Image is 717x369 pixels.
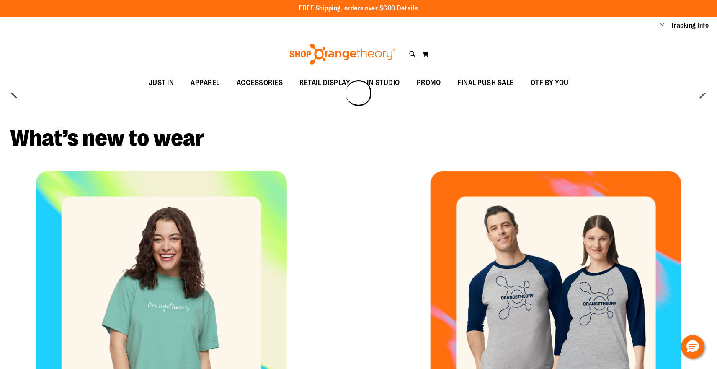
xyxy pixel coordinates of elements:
[140,73,183,93] a: JUST IN
[10,127,707,150] h2: What’s new to wear
[457,73,514,92] span: FINAL PUSH SALE
[228,73,291,93] a: ACCESSORIES
[522,73,577,93] a: OTF BY YOU
[358,73,408,93] a: IN STUDIO
[660,21,664,30] button: Account menu
[191,73,220,92] span: APPAREL
[397,5,418,12] a: Details
[367,73,400,92] span: IN STUDIO
[531,73,569,92] span: OTF BY YOU
[291,73,358,93] a: RETAIL DISPLAY
[182,73,228,93] a: APPAREL
[299,4,418,13] p: FREE Shipping, orders over $600.
[417,73,441,92] span: PROMO
[681,335,704,359] button: Hello, have a question? Let’s chat.
[449,73,522,93] a: FINAL PUSH SALE
[671,21,709,30] a: Tracking Info
[408,73,449,93] a: PROMO
[149,73,174,92] span: JUST IN
[237,73,283,92] span: ACCESSORIES
[288,44,397,65] img: Shop Orangetheory
[299,73,350,92] span: RETAIL DISPLAY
